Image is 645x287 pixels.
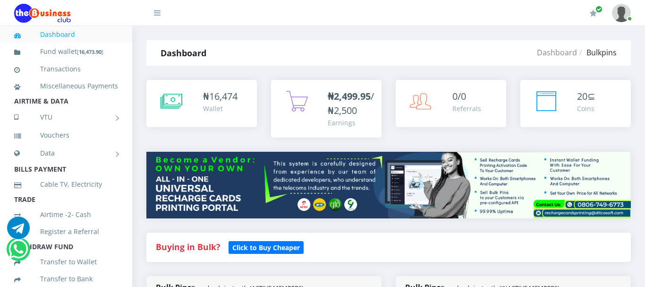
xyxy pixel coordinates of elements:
strong: Dashboard [161,47,206,59]
img: User [612,4,631,22]
div: Referrals [452,104,481,113]
li: Bulkpins [577,47,617,58]
span: 16,474 [209,90,238,103]
a: Cable TV, Electricity [14,174,118,195]
a: Airtime -2- Cash [14,204,118,226]
i: Renew/Upgrade Subscription [590,9,597,17]
span: 0/0 [452,90,466,103]
a: Dashboard [537,47,577,58]
b: ₦2,499.95 [328,90,371,103]
a: Miscellaneous Payments [14,75,118,97]
strong: Buying in Bulk? [156,241,220,252]
span: /₦2,500 [328,90,374,117]
a: Chat for support [8,245,28,261]
a: Vouchers [14,124,118,146]
a: Transactions [14,58,118,80]
img: multitenant_rcp.png [146,152,631,218]
a: Transfer to Wallet [14,251,118,273]
img: Logo [14,4,71,23]
a: VTU [14,105,118,129]
span: Renew/Upgrade Subscription [595,6,603,13]
div: ⊆ [577,89,595,104]
div: Earnings [328,118,374,128]
div: Wallet [203,104,238,113]
a: Data [14,141,118,165]
a: Dashboard [14,24,118,45]
a: Fund wallet[16,473.90] [14,41,118,63]
a: 0/0 Referrals [396,80,506,127]
div: Coins [577,104,595,113]
span: 20 [577,90,587,103]
a: Chat for support [7,224,30,239]
a: Click to Buy Cheaper [229,241,304,252]
a: Register a Referral [14,221,118,243]
small: [ ] [77,48,103,55]
a: ₦16,474 Wallet [146,80,257,127]
div: ₦ [203,89,238,104]
b: 16,473.90 [79,48,102,55]
a: ₦2,499.95/₦2,500 Earnings [271,80,382,138]
b: Click to Buy Cheaper [232,243,300,252]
